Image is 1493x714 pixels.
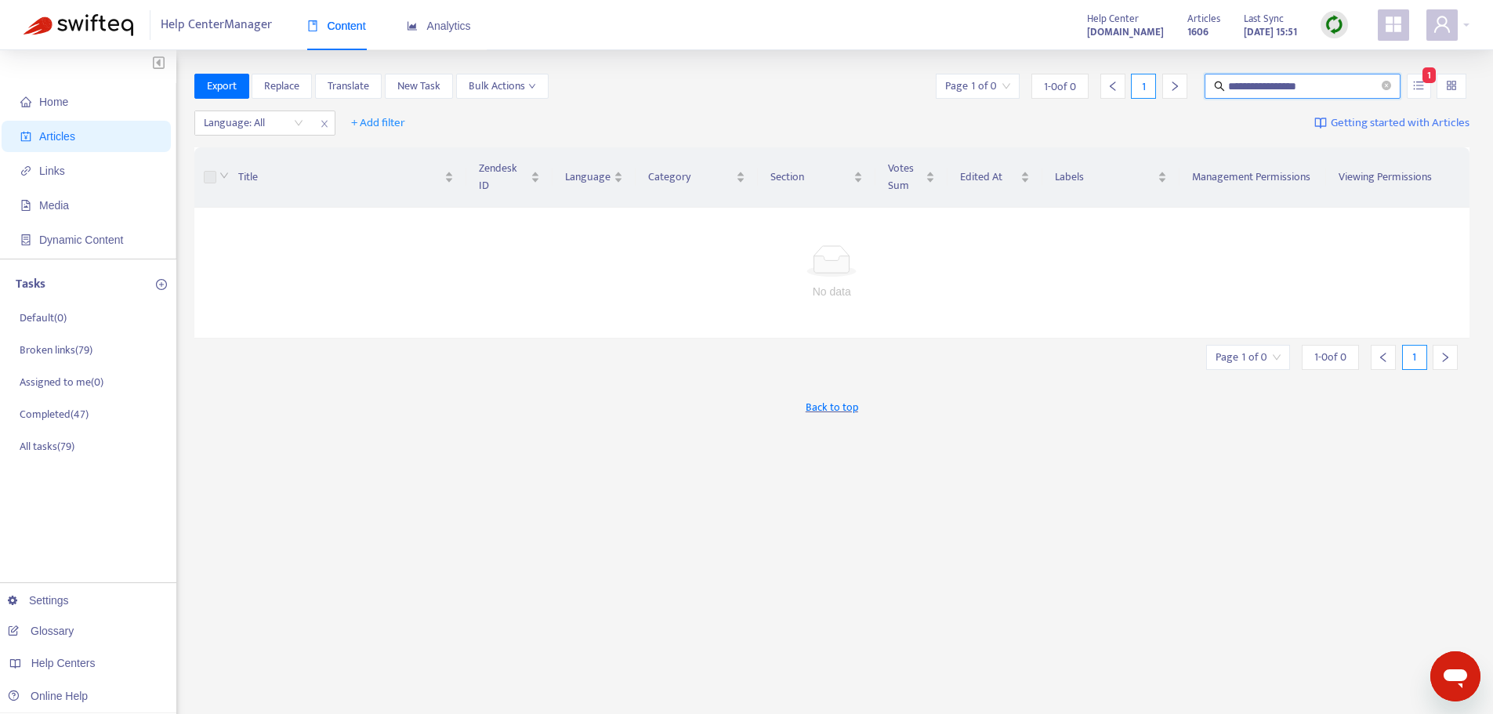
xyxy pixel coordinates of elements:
span: left [1107,81,1118,92]
button: Bulk Actionsdown [456,74,549,99]
span: close-circle [1382,81,1391,90]
button: unordered-list [1407,74,1431,99]
span: + Add filter [351,114,405,132]
span: link [20,165,31,176]
span: book [307,20,318,31]
span: Translate [328,78,369,95]
span: 1 [1422,67,1436,83]
span: Replace [264,78,299,95]
a: Settings [8,594,69,607]
th: Management Permissions [1180,147,1326,208]
div: 1 [1402,345,1427,370]
div: 1 [1131,74,1156,99]
span: plus-circle [156,279,167,290]
span: file-image [20,200,31,211]
span: Last Sync [1244,10,1284,27]
th: Zendesk ID [466,147,553,208]
strong: [DATE] 15:51 [1244,24,1297,41]
p: Default ( 0 ) [20,310,67,326]
button: Translate [315,74,382,99]
th: Section [758,147,876,208]
span: Labels [1055,169,1154,186]
span: Zendesk ID [479,160,527,194]
span: right [1169,81,1180,92]
button: Export [194,74,249,99]
span: Links [39,165,65,177]
span: New Task [397,78,440,95]
span: Media [39,199,69,212]
span: Section [770,169,851,186]
span: unordered-list [1413,80,1424,91]
span: Analytics [407,20,471,32]
div: No data [213,283,1451,300]
span: Articles [39,130,75,143]
span: Category [648,169,733,186]
span: Help Centers [31,657,96,669]
span: Home [39,96,68,108]
span: Getting started with Articles [1331,114,1469,132]
span: down [528,82,536,90]
img: Swifteq [24,14,133,36]
span: Help Center [1087,10,1139,27]
th: Category [636,147,758,208]
span: search [1214,81,1225,92]
span: Edited At [960,169,1017,186]
span: Export [207,78,237,95]
span: down [219,171,229,180]
span: Dynamic Content [39,234,123,246]
th: Edited At [948,147,1042,208]
button: New Task [385,74,453,99]
span: account-book [20,131,31,142]
span: Bulk Actions [469,78,536,95]
img: sync.dc5367851b00ba804db3.png [1324,15,1344,34]
a: Online Help [8,690,88,702]
p: Tasks [16,275,45,294]
img: image-link [1314,117,1327,129]
span: Articles [1187,10,1220,27]
strong: [DOMAIN_NAME] [1087,24,1164,41]
span: right [1440,352,1451,363]
iframe: Button to launch messaging window [1430,651,1480,701]
span: close [314,114,335,133]
span: 1 - 0 of 0 [1314,349,1346,365]
span: Title [238,169,441,186]
p: Assigned to me ( 0 ) [20,374,103,390]
span: container [20,234,31,245]
a: Getting started with Articles [1314,111,1469,136]
span: appstore [1384,15,1403,34]
p: Broken links ( 79 ) [20,342,92,358]
a: Glossary [8,625,74,637]
th: Title [226,147,466,208]
p: Completed ( 47 ) [20,406,89,422]
button: + Add filter [339,111,417,136]
p: All tasks ( 79 ) [20,438,74,455]
span: 1 - 0 of 0 [1044,78,1076,95]
strong: 1606 [1187,24,1209,41]
span: user [1433,15,1451,34]
a: [DOMAIN_NAME] [1087,23,1164,41]
span: Back to top [806,399,858,415]
span: Content [307,20,366,32]
span: Language [565,169,611,186]
th: Votes Sum [875,147,947,208]
span: Help Center Manager [161,10,272,40]
th: Viewing Permissions [1326,147,1469,208]
span: area-chart [407,20,418,31]
span: close-circle [1382,79,1391,94]
span: left [1378,352,1389,363]
span: Votes Sum [888,160,922,194]
th: Labels [1042,147,1180,208]
span: home [20,96,31,107]
button: Replace [252,74,312,99]
th: Language [553,147,636,208]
